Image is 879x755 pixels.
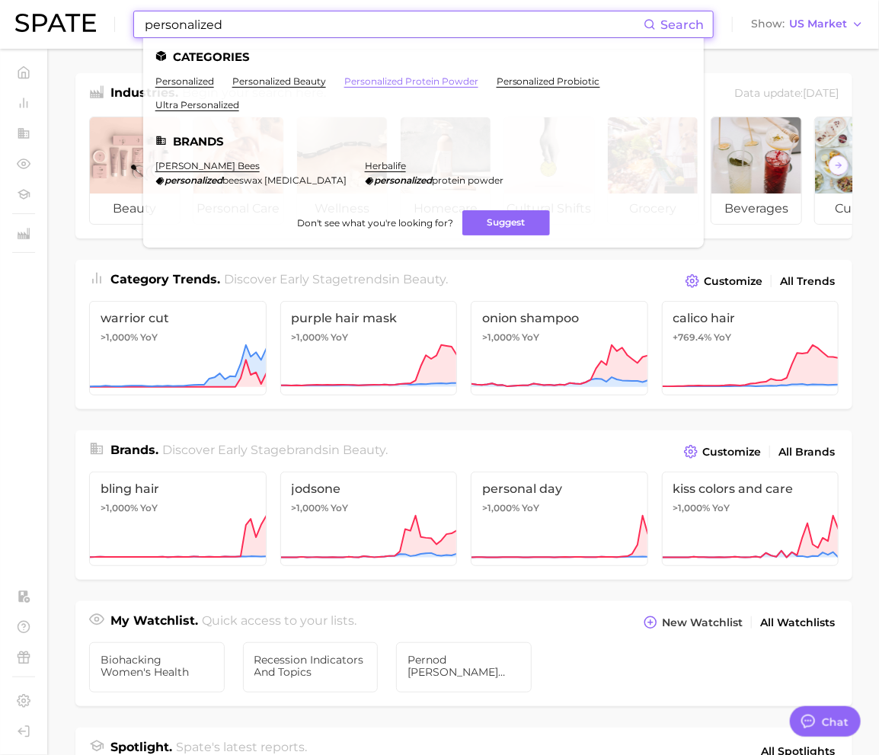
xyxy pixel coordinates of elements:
a: jodsone>1,000% YoY [280,472,458,566]
span: >1,000% [482,502,519,513]
span: warrior cut [101,311,255,325]
a: purple hair mask>1,000% YoY [280,301,458,395]
span: bling hair [101,481,255,496]
a: personalized beauty [232,75,326,87]
span: New Watchlist [662,616,743,629]
span: beauty [404,272,446,286]
a: bling hair>1,000% YoY [89,472,267,566]
span: >1,000% [101,502,138,513]
span: onion shampoo [482,311,637,325]
span: Brands . [110,443,158,457]
div: Data update: [DATE] [734,84,839,104]
span: Pernod [PERSON_NAME] RTD [408,654,520,678]
span: YoY [140,502,158,514]
span: YoY [331,502,349,514]
em: personalized [165,174,222,186]
button: Customize [680,441,765,462]
span: kiss colors and care [673,481,828,496]
span: YoY [522,331,539,344]
span: Don't see what you're looking for? [297,217,453,229]
a: onion shampoo>1,000% YoY [471,301,648,395]
span: beauty [344,443,386,457]
span: Customize [702,446,761,459]
button: Suggest [462,210,550,235]
span: Discover Early Stage brands in . [163,443,388,457]
a: beverages [711,117,802,225]
h1: My Watchlist. [110,612,198,633]
span: Biohacking Women's Health [101,654,213,678]
a: kiss colors and care>1,000% YoY [662,472,839,566]
a: beauty [89,117,181,225]
a: personalized protein powder [344,75,478,87]
a: ultra personalized [155,99,239,110]
span: >1,000% [292,331,329,343]
button: Scroll Right [829,155,849,175]
em: personalized [374,174,432,186]
a: personalized [155,75,214,87]
span: >1,000% [101,331,138,343]
span: calico hair [673,311,828,325]
span: All Trends [780,275,835,288]
a: personal day>1,000% YoY [471,472,648,566]
span: YoY [713,502,730,514]
span: beauty [90,194,180,224]
span: +769.4% [673,331,712,343]
li: Categories [155,50,692,63]
span: YoY [331,331,349,344]
a: calico hair+769.4% YoY [662,301,839,395]
span: Show [751,20,785,28]
img: SPATE [15,14,96,32]
span: >1,000% [292,502,329,513]
span: Search [660,18,704,32]
span: personal day [482,481,637,496]
span: YoY [140,331,158,344]
a: All Watchlists [756,613,839,633]
span: All Brands [778,446,835,459]
a: Recession Indicators and Topics [243,642,379,693]
span: All Watchlists [760,616,835,629]
span: purple hair mask [292,311,446,325]
span: jodsone [292,481,446,496]
a: warrior cut>1,000% YoY [89,301,267,395]
span: Customize [704,275,762,288]
a: herbalife [365,160,406,171]
li: Brands [155,135,692,148]
a: [PERSON_NAME] bees [155,160,260,171]
a: Log out. Currently logged in with e-mail swalsh@diginsights.com. [12,720,35,743]
h1: Industries. [110,84,178,104]
h2: Quick access to your lists. [203,612,357,633]
a: personalized probiotic [497,75,600,87]
a: Biohacking Women's Health [89,642,225,693]
button: ShowUS Market [747,14,868,34]
span: Discover Early Stage trends in . [225,272,449,286]
span: >1,000% [673,502,711,513]
button: Customize [682,270,766,292]
span: beeswax [MEDICAL_DATA] [222,174,347,186]
span: Recession Indicators and Topics [254,654,367,678]
span: YoY [522,502,539,514]
span: YoY [714,331,732,344]
a: All Brands [775,442,839,462]
span: US Market [789,20,847,28]
input: Search here for a brand, industry, or ingredient [143,11,644,37]
span: >1,000% [482,331,519,343]
span: protein powder [432,174,503,186]
span: beverages [711,194,801,224]
a: All Trends [776,271,839,292]
button: New Watchlist [640,612,746,633]
span: Category Trends . [110,272,220,286]
a: Pernod [PERSON_NAME] RTD [396,642,532,693]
